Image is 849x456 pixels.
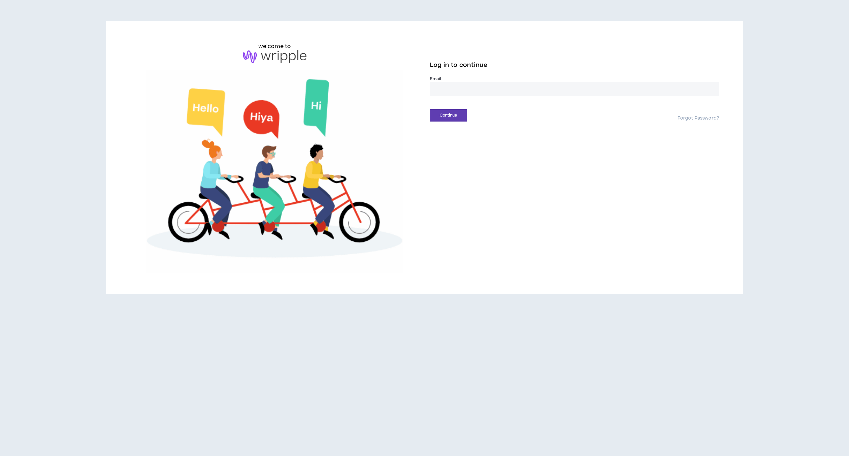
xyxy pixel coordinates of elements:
[430,76,719,82] label: Email
[430,109,467,122] button: Continue
[258,42,291,50] h6: welcome to
[430,61,488,69] span: Log in to continue
[243,50,306,63] img: logo-brand.png
[678,115,719,122] a: Forgot Password?
[130,70,419,273] img: Welcome to Wripple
